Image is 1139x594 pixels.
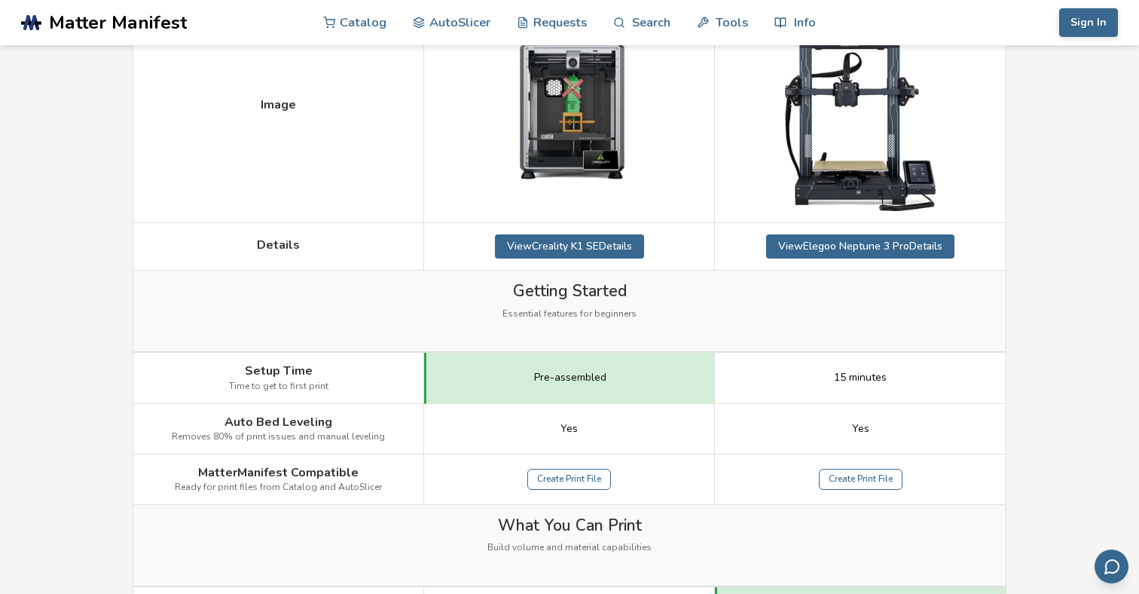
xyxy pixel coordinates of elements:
[175,482,382,493] span: Ready for print files from Catalog and AutoSlicer
[527,469,611,490] a: Create Print File
[1059,8,1118,37] button: Sign In
[766,234,954,259] a: ViewElegoo Neptune 3 ProDetails
[502,309,637,320] span: Essential features for beginners
[1095,550,1128,583] button: Send feedback via email
[560,423,578,435] span: Yes
[229,381,328,392] span: Time to get to first print
[494,31,645,182] img: Creality K1 SE
[245,364,313,378] span: Setup Time
[534,372,606,384] span: Pre-assembled
[487,543,652,553] span: Build volume and material capabilities
[172,432,385,442] span: Removes 80% of print issues and manual leveling
[261,98,296,112] span: Image
[513,282,627,300] span: Getting Started
[224,415,332,429] span: Auto Bed Leveling
[495,234,644,259] a: ViewCreality K1 SEDetails
[49,12,187,33] span: Matter Manifest
[785,1,936,211] img: Elegoo Neptune 3 Pro
[498,516,642,534] span: What You Can Print
[198,466,359,479] span: MatterManifest Compatible
[852,423,869,435] span: Yes
[819,469,902,490] a: Create Print File
[834,372,887,384] span: 15 minutes
[257,238,300,252] span: Details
